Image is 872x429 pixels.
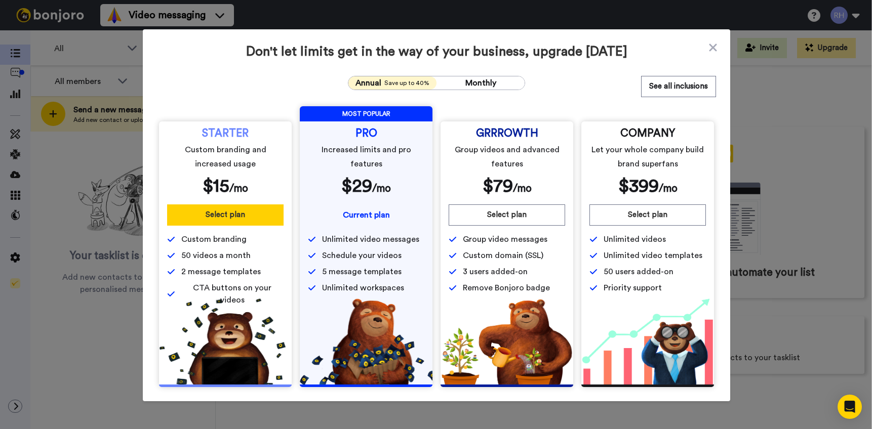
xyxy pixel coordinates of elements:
[604,233,666,245] span: Unlimited videos
[181,249,251,262] span: 50 videos a month
[589,204,706,226] button: Select plan
[157,44,716,60] span: Don't let limits get in the way of your business, upgrade [DATE]
[355,77,381,89] span: Annual
[355,130,377,138] span: PRO
[437,76,525,90] button: Monthly
[441,298,573,384] img: edd2fd70e3428fe950fd299a7ba1283f.png
[659,183,678,194] span: /mo
[169,143,282,171] span: Custom branding and increased usage
[384,79,429,87] span: Save up to 40%
[310,143,423,171] span: Increased limits and pro features
[348,76,437,90] button: AnnualSave up to 40%
[604,266,673,278] span: 50 users added-on
[465,79,496,87] span: Monthly
[372,183,391,194] span: /mo
[604,249,702,262] span: Unlimited video templates
[641,76,716,97] button: See all inclusions
[181,266,261,278] span: 2 message templates
[483,177,513,195] span: $ 79
[449,204,565,226] button: Select plan
[159,298,292,384] img: 5112517b2a94bd7fef09f8ca13467cef.png
[463,282,550,294] span: Remove Bonjoro badge
[300,298,432,384] img: b5b10b7112978f982230d1107d8aada4.png
[476,130,538,138] span: GRRROWTH
[451,143,564,171] span: Group videos and advanced features
[581,298,714,384] img: baac238c4e1197dfdb093d3ea7416ec4.png
[322,282,404,294] span: Unlimited workspaces
[513,183,532,194] span: /mo
[620,130,675,138] span: COMPANY
[604,282,662,294] span: Priority support
[838,395,862,419] div: Open Intercom Messenger
[181,282,284,306] span: CTA buttons on your videos
[229,183,248,194] span: /mo
[300,106,432,121] span: MOST POPULAR
[202,130,249,138] span: STARTER
[463,266,528,278] span: 3 users added-on
[181,233,247,245] span: Custom branding
[322,266,402,278] span: 5 message templates
[322,233,419,245] span: Unlimited video messages
[343,211,390,219] span: Current plan
[591,143,704,171] span: Let your whole company build brand superfans
[167,204,284,226] button: Select plan
[341,177,372,195] span: $ 29
[322,249,402,262] span: Schedule your videos
[618,177,659,195] span: $ 399
[463,233,547,245] span: Group video messages
[463,249,543,262] span: Custom domain (SSL)
[203,177,229,195] span: $ 15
